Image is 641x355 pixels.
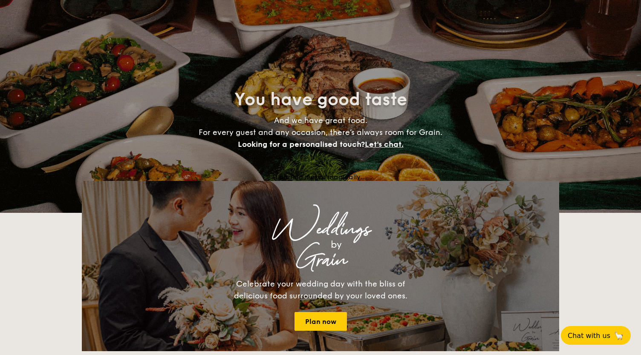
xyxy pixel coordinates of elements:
div: Grain [157,252,484,268]
span: 🦙 [614,331,624,341]
div: Celebrate your wedding day with the bliss of delicious food surrounded by your loved ones. [225,278,416,302]
button: Chat with us🦙 [561,326,631,345]
div: Loading menus magically... [82,173,559,181]
a: Plan now [295,312,347,331]
div: by [188,237,484,252]
span: Let's chat. [365,140,404,149]
span: Chat with us [568,332,610,340]
div: Weddings [157,222,484,237]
